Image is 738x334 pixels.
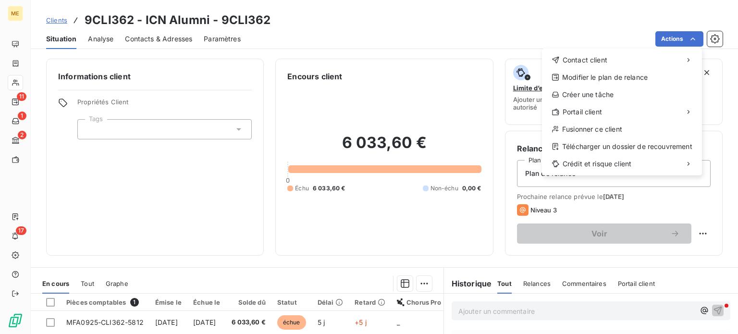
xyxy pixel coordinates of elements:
[546,139,698,154] div: Télécharger un dossier de recouvrement
[546,122,698,137] div: Fusionner ce client
[542,49,702,175] div: Actions
[563,159,631,169] span: Crédit et risque client
[563,55,607,65] span: Contact client
[563,107,602,117] span: Portail client
[546,70,698,85] div: Modifier le plan de relance
[546,87,698,102] div: Créer une tâche
[705,301,728,324] iframe: Intercom live chat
